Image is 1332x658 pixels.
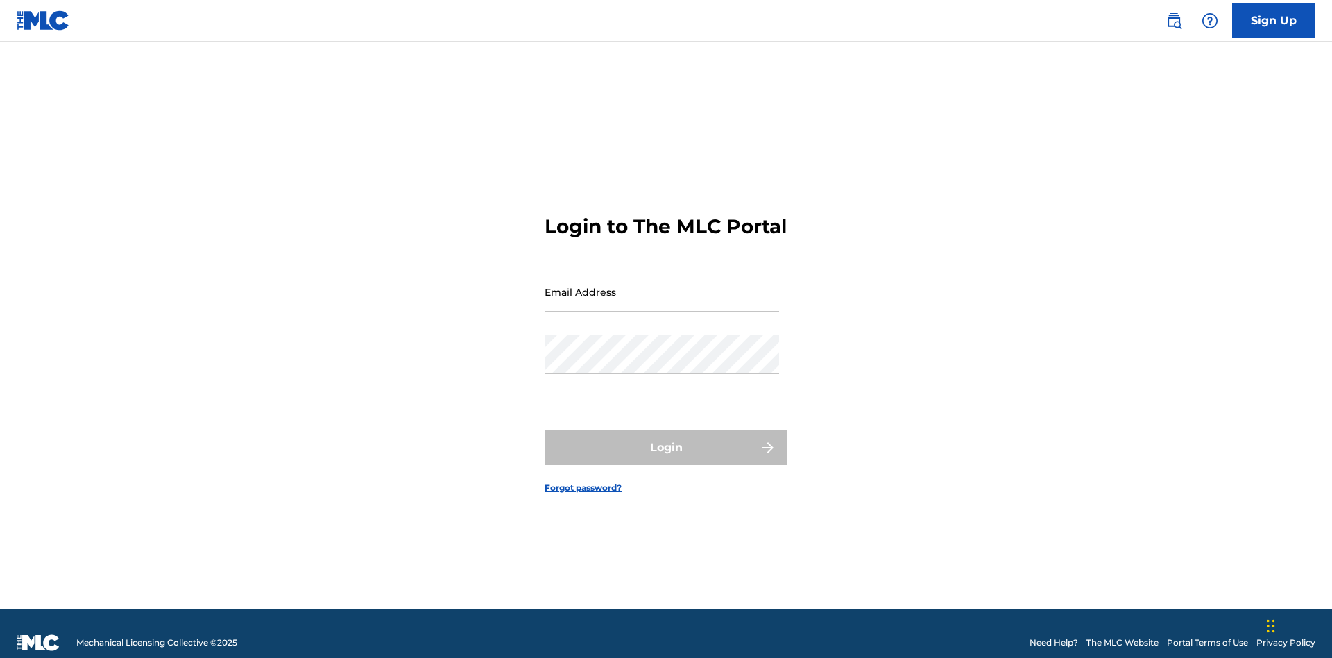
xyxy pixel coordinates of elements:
iframe: Chat Widget [1263,591,1332,658]
img: search [1165,12,1182,29]
div: Help [1196,7,1224,35]
a: Privacy Policy [1256,636,1315,649]
img: help [1202,12,1218,29]
img: logo [17,634,60,651]
div: Drag [1267,605,1275,647]
a: Portal Terms of Use [1167,636,1248,649]
img: MLC Logo [17,10,70,31]
h3: Login to The MLC Portal [545,214,787,239]
span: Mechanical Licensing Collective © 2025 [76,636,237,649]
a: The MLC Website [1086,636,1159,649]
a: Public Search [1160,7,1188,35]
a: Forgot password? [545,482,622,494]
a: Sign Up [1232,3,1315,38]
a: Need Help? [1030,636,1078,649]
